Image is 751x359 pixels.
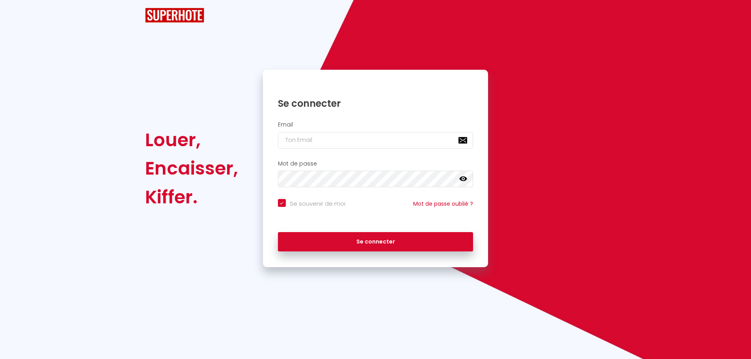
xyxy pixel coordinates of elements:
[278,97,473,110] h1: Se connecter
[413,200,473,208] a: Mot de passe oublié ?
[278,132,473,149] input: Ton Email
[145,8,204,22] img: SuperHote logo
[145,183,238,211] div: Kiffer.
[278,121,473,128] h2: Email
[278,232,473,252] button: Se connecter
[145,154,238,182] div: Encaisser,
[278,160,473,167] h2: Mot de passe
[145,126,238,154] div: Louer,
